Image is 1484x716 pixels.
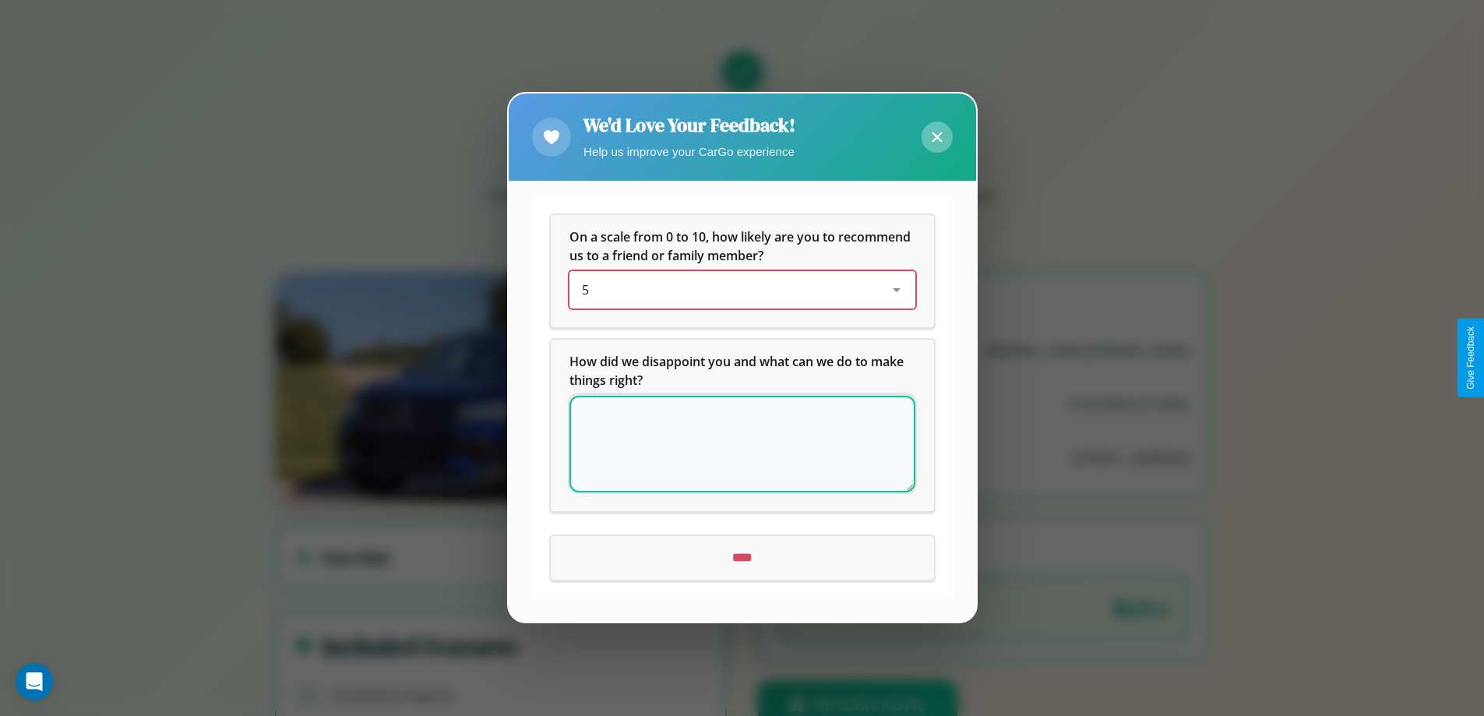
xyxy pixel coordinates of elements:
[583,141,795,162] p: Help us improve your CarGo experience
[1465,326,1476,390] div: Give Feedback
[569,272,915,309] div: On a scale from 0 to 10, how likely are you to recommend us to a friend or family member?
[569,228,915,266] h5: On a scale from 0 to 10, how likely are you to recommend us to a friend or family member?
[583,112,795,138] h2: We'd Love Your Feedback!
[569,229,914,265] span: On a scale from 0 to 10, how likely are you to recommend us to a friend or family member?
[551,216,934,328] div: On a scale from 0 to 10, how likely are you to recommend us to a friend or family member?
[582,282,589,299] span: 5
[569,354,907,390] span: How did we disappoint you and what can we do to make things right?
[16,663,53,700] div: Open Intercom Messenger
